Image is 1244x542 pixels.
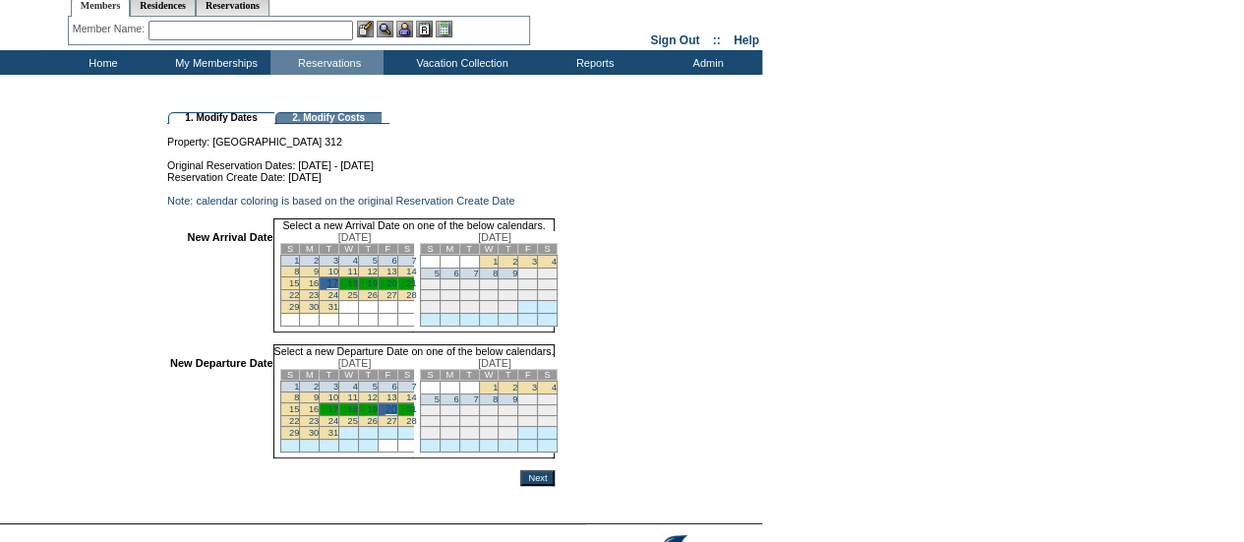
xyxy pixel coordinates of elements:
[348,404,358,414] a: 18
[373,256,378,266] a: 5
[512,383,517,392] a: 2
[367,404,377,414] a: 19
[552,257,557,267] a: 4
[328,290,338,300] a: 24
[314,256,319,266] a: 2
[499,290,518,301] td: 23
[734,33,759,47] a: Help
[157,50,270,75] td: My Memberships
[385,403,397,415] a: 20
[406,267,416,276] a: 14
[328,404,338,414] a: 17
[386,392,396,402] a: 13
[459,301,479,314] td: 28
[309,290,319,300] a: 23
[479,290,499,301] td: 22
[536,50,649,75] td: Reports
[499,416,518,427] td: 23
[459,244,479,255] td: T
[420,279,440,290] td: 12
[518,269,538,279] td: 10
[650,33,699,47] a: Sign Out
[420,405,440,416] td: 12
[440,370,459,381] td: M
[73,21,148,37] div: Member Name:
[348,267,358,276] a: 11
[273,344,556,357] td: Select a new Departure Date on one of the below calendars.
[309,302,319,312] a: 30
[289,290,299,300] a: 22
[367,416,377,426] a: 26
[406,278,416,288] a: 21
[518,370,538,381] td: F
[367,392,377,402] a: 12
[396,21,413,37] img: Impersonate
[435,269,440,278] a: 5
[384,50,536,75] td: Vacation Collection
[520,470,555,486] input: Next
[406,392,416,402] a: 14
[493,269,498,278] a: 8
[512,394,517,404] a: 9
[378,370,397,381] td: F
[552,383,557,392] a: 4
[309,416,319,426] a: 23
[294,256,299,266] a: 1
[328,302,338,312] a: 31
[314,267,319,276] a: 9
[479,301,499,314] td: 29
[348,416,358,426] a: 25
[479,244,499,255] td: W
[397,370,417,381] td: S
[338,231,372,243] span: [DATE]
[357,21,374,37] img: b_edit.gif
[499,405,518,416] td: 16
[420,244,440,255] td: S
[378,244,397,255] td: F
[391,256,396,266] a: 6
[367,278,377,288] a: 19
[479,279,499,290] td: 15
[453,269,458,278] a: 6
[453,394,458,404] a: 6
[420,290,440,301] td: 19
[386,290,396,300] a: 27
[348,392,358,402] a: 11
[538,370,558,381] td: S
[440,427,459,440] td: 27
[518,244,538,255] td: F
[512,269,517,278] a: 9
[289,416,299,426] a: 22
[538,405,558,416] td: 18
[440,405,459,416] td: 13
[170,231,273,332] td: New Arrival Date
[339,370,359,381] td: W
[538,269,558,279] td: 11
[391,382,396,391] a: 6
[532,383,537,392] a: 3
[358,370,378,381] td: T
[518,416,538,427] td: 24
[406,416,416,426] a: 28
[532,257,537,267] a: 3
[333,256,338,266] a: 3
[309,278,319,288] a: 16
[440,290,459,301] td: 20
[386,267,396,276] a: 13
[473,269,478,278] a: 7
[314,382,319,391] a: 2
[353,256,358,266] a: 4
[377,21,393,37] img: View
[499,279,518,290] td: 16
[440,244,459,255] td: M
[397,244,417,255] td: S
[373,382,378,391] a: 5
[420,370,440,381] td: S
[440,279,459,290] td: 13
[436,21,452,37] img: b_calculator.gif
[386,278,396,288] a: 20
[493,394,498,404] a: 8
[649,50,762,75] td: Admin
[367,267,377,276] a: 12
[459,279,479,290] td: 14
